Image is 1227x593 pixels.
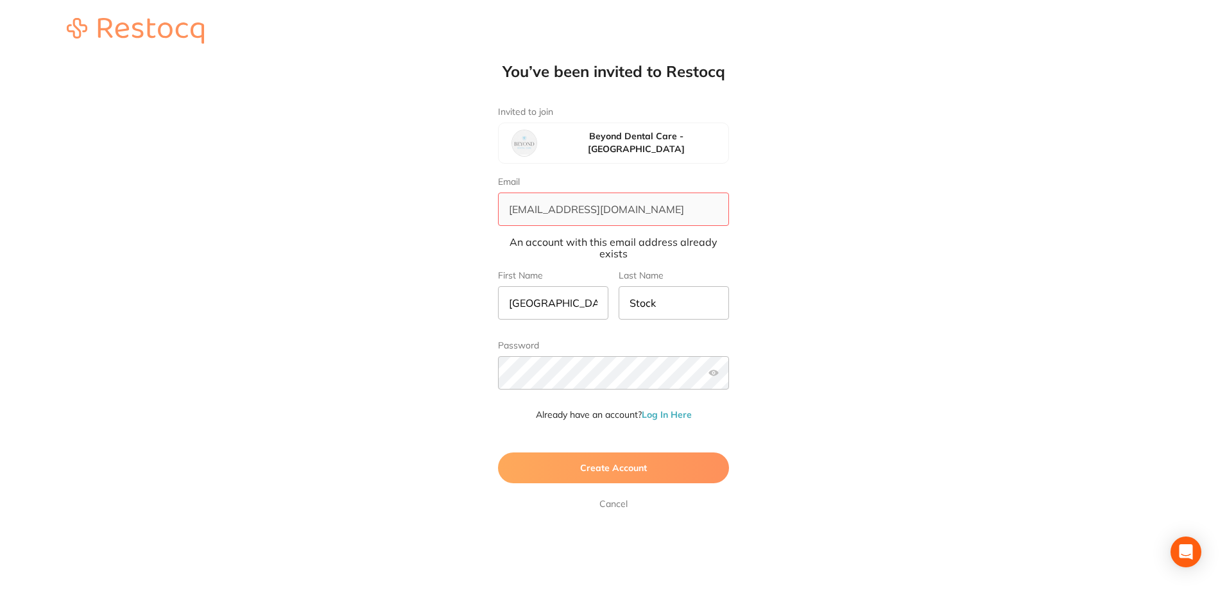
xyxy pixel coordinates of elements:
button: Create Account [498,452,729,483]
a: Log In Here [642,409,692,420]
label: Last Name [619,270,729,281]
span: Create Account [580,462,647,474]
div: Open Intercom Messenger [1171,537,1201,567]
label: First Name [498,270,608,281]
h1: You’ve been invited to Restocq [498,62,729,81]
a: Cancel [498,499,729,509]
img: restocq_logo.svg [67,18,204,44]
h4: Beyond Dental Care - [GEOGRAPHIC_DATA] [544,130,728,155]
label: Email [498,176,729,187]
label: Password [498,340,729,351]
p: Already have an account? [498,409,729,422]
label: Invited to join [498,107,729,117]
span: An account with this email address already exists [510,236,717,260]
img: Beyond Dental Care - Brighton [512,130,536,155]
